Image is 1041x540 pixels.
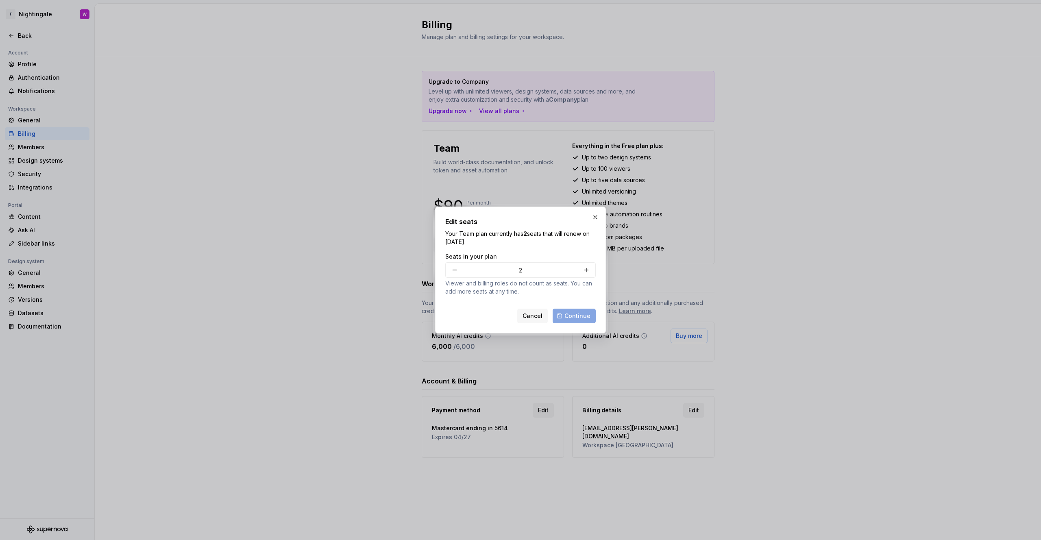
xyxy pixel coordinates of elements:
b: 2 [523,230,527,237]
p: Your Team plan currently has seats that will renew on [DATE]. [445,230,596,246]
label: Seats in your plan [445,253,497,261]
span: Cancel [523,312,542,320]
h2: Edit seats [445,217,596,226]
button: Cancel [517,309,548,323]
p: Viewer and billing roles do not count as seats. You can add more seats at any time. [445,279,596,296]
